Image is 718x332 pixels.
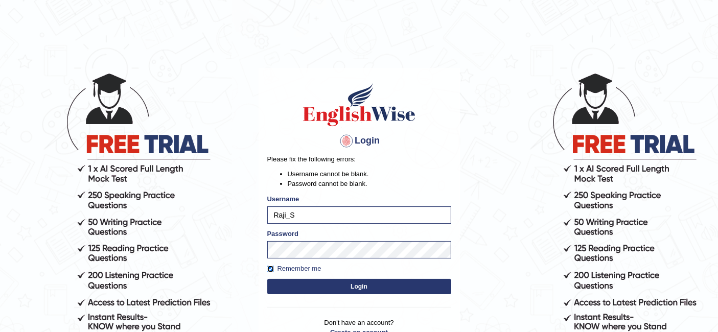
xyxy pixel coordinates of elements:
[288,169,451,179] li: Username cannot be blank.
[288,179,451,188] li: Password cannot be blank.
[301,82,418,128] img: Logo of English Wise sign in for intelligent practice with AI
[267,264,321,274] label: Remember me
[267,229,298,239] label: Password
[267,279,451,294] button: Login
[267,266,274,272] input: Remember me
[267,133,451,149] h4: Login
[267,154,451,164] p: Please fix the following errors:
[267,194,299,204] label: Username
